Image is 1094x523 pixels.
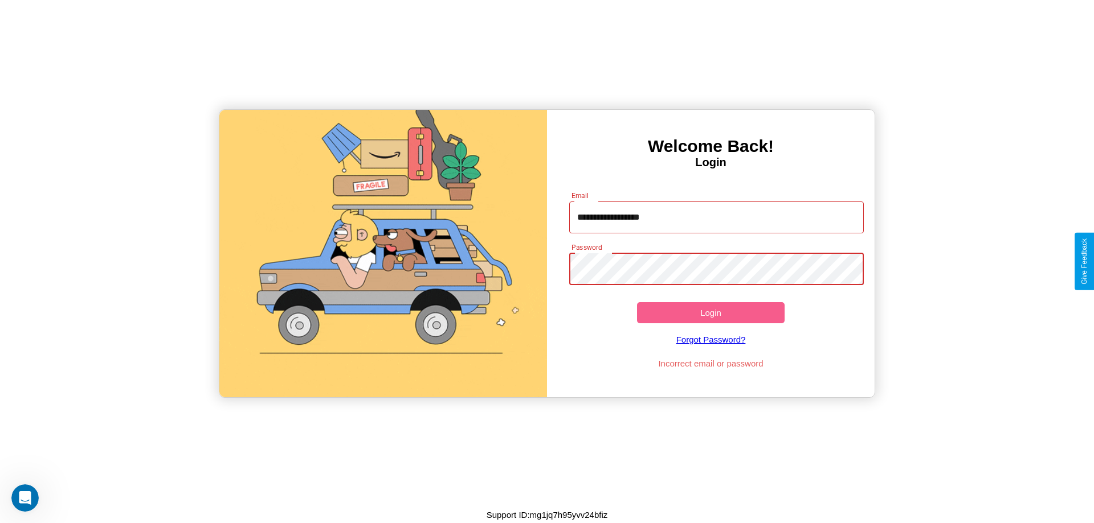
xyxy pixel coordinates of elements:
div: Give Feedback [1080,238,1088,285]
label: Password [572,242,602,252]
label: Email [572,191,589,200]
a: Forgot Password? [564,323,859,356]
img: gif [219,110,547,397]
button: Login [637,302,785,323]
h4: Login [547,156,875,169]
p: Support ID: mg1jq7h95yvv24bfiz [487,507,608,522]
h3: Welcome Back! [547,137,875,156]
p: Incorrect email or password [564,356,859,371]
iframe: Intercom live chat [11,484,39,512]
